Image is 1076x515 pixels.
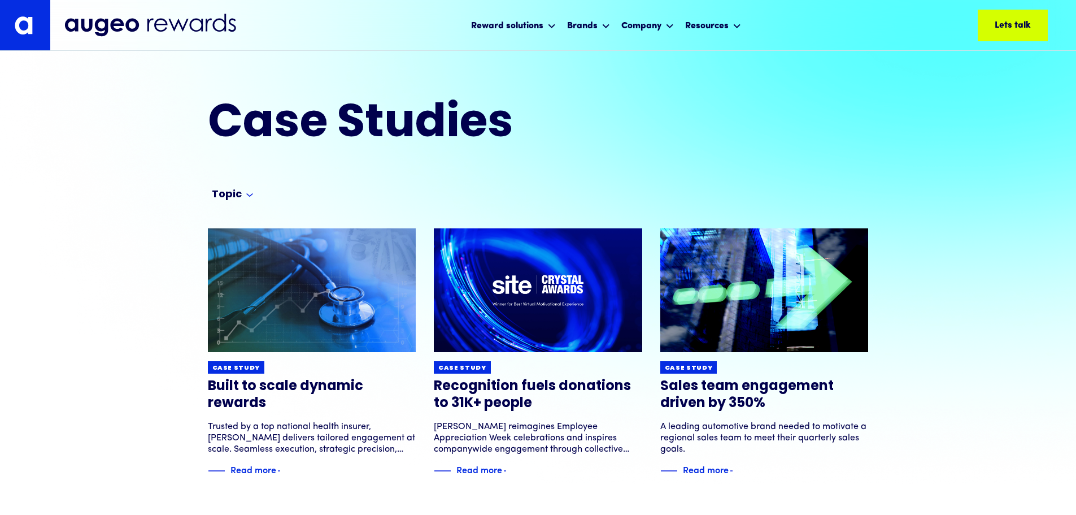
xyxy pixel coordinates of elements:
[660,421,869,455] div: A leading automotive brand needed to motivate a regional sales team to meet their quarterly sales...
[503,464,520,478] img: Blue text arrow
[618,10,677,40] div: Company
[434,464,451,478] img: Blue decorative line
[208,228,416,478] a: Case studyBuilt to scale dynamic rewardsTrusted by a top national health insurer, [PERSON_NAME] d...
[212,364,260,373] div: Case study
[64,14,236,37] img: Augeo Rewards business unit full logo in midnight blue.
[212,188,242,202] div: Topic
[621,19,661,33] div: Company
[438,364,486,373] div: Case study
[434,421,642,455] div: [PERSON_NAME] reimagines Employee Appreciation Week celebrations and inspires companywide engagem...
[468,10,559,40] div: Reward solutions
[277,464,294,478] img: Blue text arrow
[208,421,416,455] div: Trusted by a top national health insurer, [PERSON_NAME] delivers tailored engagement at scale. Se...
[683,462,729,476] div: Read more
[434,228,642,478] a: Case studyRecognition fuels donations to 31K+ people[PERSON_NAME] reimagines Employee Appreciatio...
[660,378,869,412] h3: Sales team engagement driven by 350%
[246,193,253,197] img: Arrow symbol in bright blue pointing down to indicate an expanded section.
[564,10,613,40] div: Brands
[434,378,642,412] h3: Recognition fuels donations to 31K+ people
[208,464,225,478] img: Blue decorative line
[471,19,543,33] div: Reward solutions
[208,378,416,412] h3: Built to scale dynamic rewards
[230,462,276,476] div: Read more
[660,228,869,478] a: Case studySales team engagement driven by 350%A leading automotive brand needed to motivate a reg...
[682,10,744,40] div: Resources
[730,464,747,478] img: Blue text arrow
[456,462,502,476] div: Read more
[208,102,596,148] h2: Case Studies
[665,364,713,373] div: Case study
[660,464,677,478] img: Blue decorative line
[978,10,1048,41] a: Lets talk
[685,19,729,33] div: Resources
[567,19,598,33] div: Brands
